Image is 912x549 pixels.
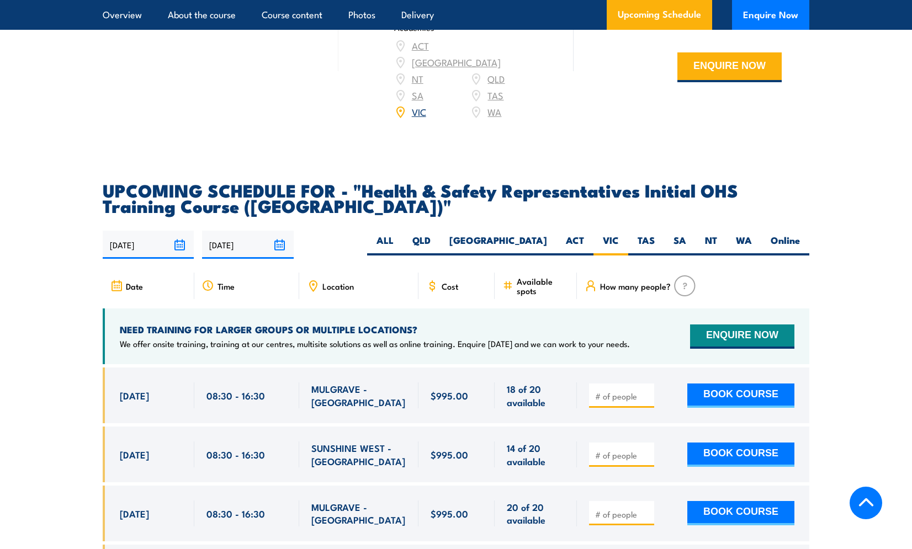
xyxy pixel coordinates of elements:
[206,448,265,461] span: 08:30 - 16:30
[687,443,794,467] button: BOOK COURSE
[727,234,761,255] label: WA
[431,389,468,402] span: $995.00
[442,281,458,291] span: Cost
[311,441,406,467] span: SUNSHINE WEST - [GEOGRAPHIC_DATA]
[202,231,293,259] input: To date
[593,234,628,255] label: VIC
[440,234,556,255] label: [GEOGRAPHIC_DATA]
[517,276,569,295] span: Available spots
[600,281,671,291] span: How many people?
[507,500,565,526] span: 20 of 20 available
[507,441,565,467] span: 14 of 20 available
[595,509,650,520] input: # of people
[556,234,593,255] label: ACT
[595,391,650,402] input: # of people
[120,338,630,349] p: We offer onsite training, training at our centres, multisite solutions as well as online training...
[120,507,149,520] span: [DATE]
[120,389,149,402] span: [DATE]
[206,389,265,402] span: 08:30 - 16:30
[687,501,794,525] button: BOOK COURSE
[628,234,664,255] label: TAS
[412,105,426,118] a: VIC
[431,448,468,461] span: $995.00
[687,383,794,408] button: BOOK COURSE
[677,52,782,82] button: ENQUIRE NOW
[120,323,630,335] h4: NEED TRAINING FOR LARGER GROUPS OR MULTIPLE LOCATIONS?
[367,234,403,255] label: ALL
[120,448,149,461] span: [DATE]
[103,231,194,259] input: From date
[103,182,809,213] h2: UPCOMING SCHEDULE FOR - "Health & Safety Representatives Initial OHS Training Course ([GEOGRAPHIC...
[218,281,235,291] span: Time
[311,382,406,408] span: MULGRAVE - [GEOGRAPHIC_DATA]
[126,281,143,291] span: Date
[322,281,354,291] span: Location
[595,450,650,461] input: # of people
[690,324,794,349] button: ENQUIRE NOW
[761,234,809,255] label: Online
[311,500,406,526] span: MULGRAVE - [GEOGRAPHIC_DATA]
[507,382,565,408] span: 18 of 20 available
[206,507,265,520] span: 08:30 - 16:30
[664,234,696,255] label: SA
[696,234,727,255] label: NT
[431,507,468,520] span: $995.00
[403,234,440,255] label: QLD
